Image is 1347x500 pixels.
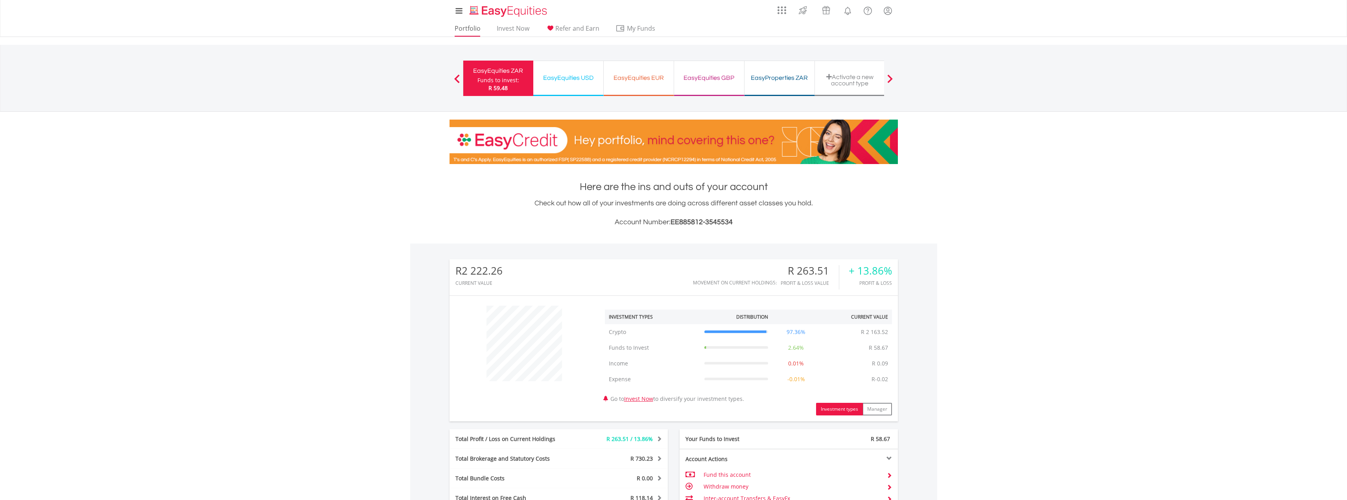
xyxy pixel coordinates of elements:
[615,23,667,33] span: My Funds
[772,324,820,340] td: 97.36%
[820,310,892,324] th: Current Value
[450,180,898,194] h1: Here are the ins and outs of your account
[477,76,519,84] div: Funds to invest:
[538,72,599,83] div: EasyEquities USD
[772,340,820,356] td: 2.64%
[820,74,880,87] div: Activate a new account type
[605,340,700,356] td: Funds to Invest
[868,356,892,371] td: R 0.09
[468,65,529,76] div: EasyEquities ZAR
[605,356,700,371] td: Income
[781,280,839,286] div: Profit & Loss Value
[878,2,898,19] a: My Profile
[693,280,777,285] div: Movement on Current Holdings:
[849,265,892,277] div: + 13.86%
[871,435,890,443] span: R 58.67
[624,395,653,402] a: Invest Now
[468,5,550,18] img: EasyEquities_Logo.png
[868,371,892,387] td: R-0.02
[679,72,739,83] div: EasyEquities GBP
[736,314,768,320] div: Distribution
[606,435,653,443] span: R 263.51 / 13.86%
[796,4,809,17] img: thrive-v2.svg
[605,310,700,324] th: Investment Types
[772,371,820,387] td: -0.01%
[680,455,789,463] div: Account Actions
[704,481,880,493] td: Withdraw money
[749,72,810,83] div: EasyProperties ZAR
[555,24,599,33] span: Refer and Earn
[450,455,577,463] div: Total Brokerage and Statutory Costs
[455,265,503,277] div: R2 222.26
[637,474,653,482] span: R 0.00
[849,280,892,286] div: Profit & Loss
[816,403,863,415] button: Investment types
[838,2,858,18] a: Notifications
[820,4,833,17] img: vouchers-v2.svg
[608,72,669,83] div: EasyEquities EUR
[680,435,789,443] div: Your Funds to Invest
[671,218,733,226] span: EE885812-3545534
[772,2,791,15] a: AppsGrid
[466,2,550,18] a: Home page
[455,280,503,286] div: CURRENT VALUE
[450,474,577,482] div: Total Bundle Costs
[605,371,700,387] td: Expense
[488,84,508,92] span: R 59.48
[862,403,892,415] button: Manager
[494,24,533,37] a: Invest Now
[858,2,878,18] a: FAQ's and Support
[542,24,603,37] a: Refer and Earn
[865,340,892,356] td: R 58.67
[857,324,892,340] td: R 2 163.52
[605,324,700,340] td: Crypto
[450,198,898,228] div: Check out how all of your investments are doing across different asset classes you hold.
[450,217,898,228] h3: Account Number:
[778,6,786,15] img: grid-menu-icon.svg
[781,265,839,277] div: R 263.51
[451,24,484,37] a: Portfolio
[450,120,898,164] img: EasyCredit Promotion Banner
[772,356,820,371] td: 0.01%
[704,469,880,481] td: Fund this account
[814,2,838,17] a: Vouchers
[599,302,898,415] div: Go to to diversify your investment types.
[630,455,653,462] span: R 730.23
[450,435,577,443] div: Total Profit / Loss on Current Holdings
